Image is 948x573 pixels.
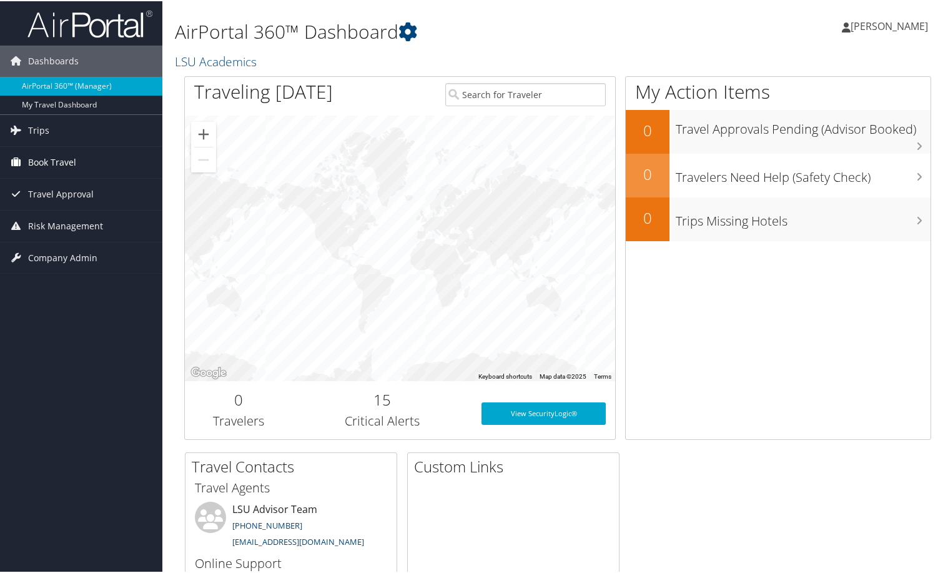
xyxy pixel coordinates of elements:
input: Search for Traveler [445,82,606,105]
a: LSU Academics [175,52,260,69]
button: Zoom out [191,146,216,171]
a: View SecurityLogic® [481,401,606,424]
span: [PERSON_NAME] [851,18,928,32]
span: Book Travel [28,146,76,177]
a: 0Trips Missing Hotels [626,196,931,240]
h2: Custom Links [414,455,619,476]
a: 0Travel Approvals Pending (Advisor Booked) [626,109,931,152]
h2: 15 [302,388,462,409]
h2: 0 [626,206,669,227]
span: Company Admin [28,241,97,272]
a: [EMAIL_ADDRESS][DOMAIN_NAME] [232,535,364,546]
h3: Travelers [194,411,283,429]
a: [PERSON_NAME] [842,6,941,44]
button: Zoom in [191,121,216,146]
h3: Online Support [195,554,387,571]
h2: 0 [626,119,669,140]
h2: 0 [194,388,283,409]
button: Keyboard shortcuts [478,371,532,380]
span: Dashboards [28,44,79,76]
span: Trips [28,114,49,145]
h1: Traveling [DATE] [194,77,333,104]
h2: Travel Contacts [192,455,397,476]
h3: Travel Approvals Pending (Advisor Booked) [676,113,931,137]
a: 0Travelers Need Help (Safety Check) [626,152,931,196]
h1: My Action Items [626,77,931,104]
img: airportal-logo.png [27,8,152,37]
a: Terms (opens in new tab) [594,372,611,379]
li: LSU Advisor Team [189,501,393,552]
img: Google [188,364,229,380]
h3: Trips Missing Hotels [676,205,931,229]
a: Open this area in Google Maps (opens a new window) [188,364,229,380]
h2: 0 [626,162,669,184]
h3: Travel Agents [195,478,387,496]
h1: AirPortal 360™ Dashboard [175,17,685,44]
span: Travel Approval [28,177,94,209]
a: [PHONE_NUMBER] [232,519,302,530]
h3: Travelers Need Help (Safety Check) [676,161,931,185]
h3: Critical Alerts [302,411,462,429]
span: Map data ©2025 [540,372,586,379]
span: Risk Management [28,209,103,241]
